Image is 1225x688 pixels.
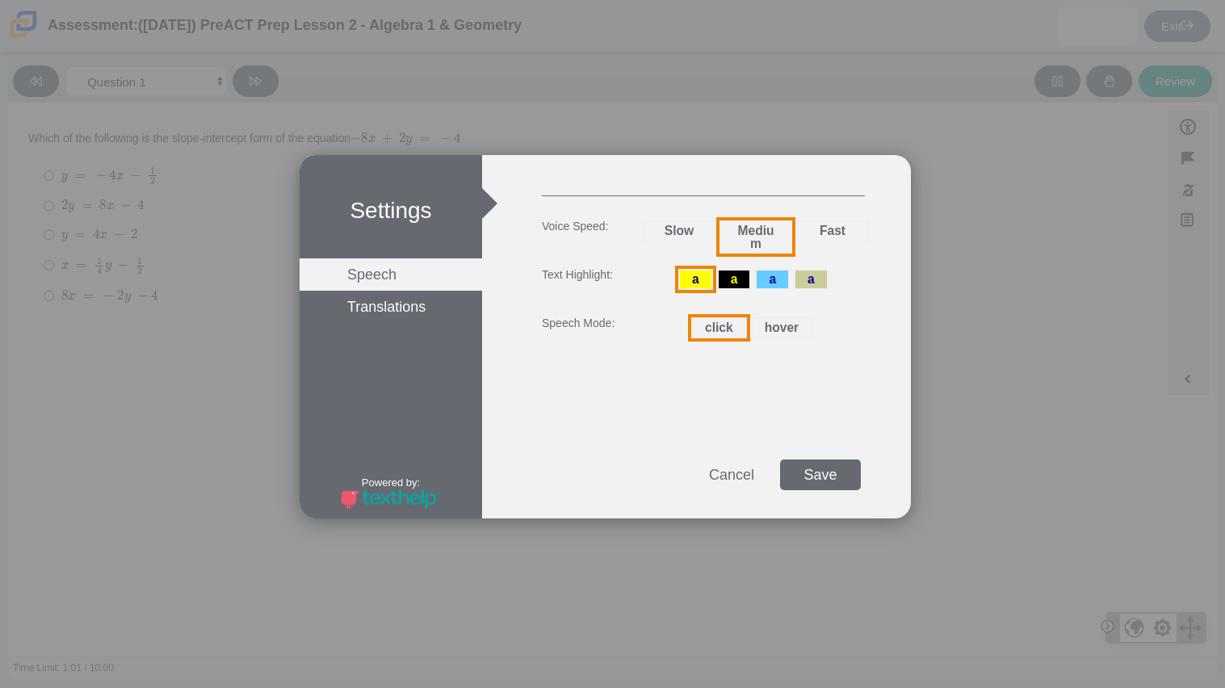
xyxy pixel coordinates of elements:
[678,269,713,290] div: a
[691,317,747,338] div: click
[542,212,639,232] div: Voice Speed:
[300,258,482,291] li: Speech
[780,459,861,490] div: Save
[755,269,790,290] div: a
[751,317,812,338] div: hover
[691,459,772,490] div: Cancel
[796,220,869,241] div: Fast
[542,309,639,329] div: Speech Mode:
[300,155,482,258] h1: Settings
[794,269,829,290] div: a
[719,220,792,254] div: Medium
[717,269,752,290] div: a
[643,220,715,241] div: Slow
[330,488,451,510] div: Visit Texthelp.com
[300,291,482,323] li: Translations
[300,477,482,488] div: Powered by:
[542,261,639,280] div: Text Highlight:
